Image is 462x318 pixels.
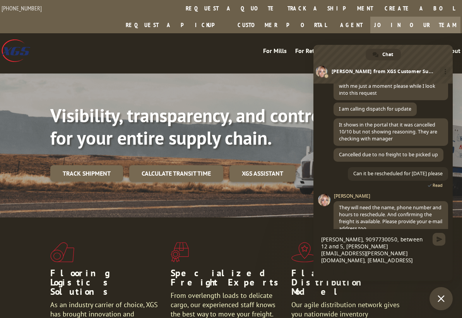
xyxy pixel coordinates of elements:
a: Customer Portal [232,17,332,33]
a: Agent [332,17,370,33]
span: Read [433,183,443,188]
a: XGS ASSISTANT [229,165,296,182]
img: xgs-icon-focused-on-flooring-red [171,242,189,262]
a: For Mills [263,48,287,56]
b: Visibility, transparency, and control for your entire supply chain. [50,103,327,150]
span: I am calling dispatch for update [339,106,411,112]
a: Track shipment [50,165,123,181]
span: [PERSON_NAME] [334,193,448,199]
span: They will need the name, phone number and hours to reschedule. And confirming the freight is avai... [339,204,442,232]
a: Calculate transit time [129,165,223,182]
div: More channels [440,67,450,77]
h1: Flagship Distribution Model [291,268,406,300]
span: It shows in the portal that it was cancelled 10/10 but not showing reasoning. They are checking w... [339,121,437,142]
span: Audio message [341,269,347,275]
a: Request a pickup [120,17,232,33]
span: Cancelled due to no freight to be picked up [339,151,438,158]
div: Chat [366,49,401,60]
span: Insert an emoji [321,269,327,275]
span: Send a file [331,269,337,275]
a: [PHONE_NUMBER] [2,4,42,12]
textarea: Compose your message... [321,236,428,264]
div: Close chat [429,287,453,310]
h1: Flooring Logistics Solutions [50,268,165,300]
span: Chat [382,49,393,60]
img: xgs-icon-flagship-distribution-model-red [291,242,318,262]
span: Can it be rescheduled for [DATE] please [353,170,443,177]
h1: Specialized Freight Experts [171,268,285,291]
a: For Retailers [295,48,329,56]
span: Send [433,233,445,246]
a: Join Our Team [370,17,460,33]
img: xgs-icon-total-supply-chain-intelligence-red [50,242,74,262]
